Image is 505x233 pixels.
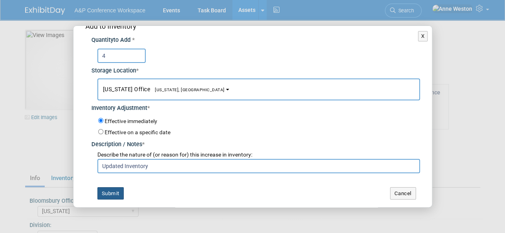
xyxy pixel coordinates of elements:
div: Quantity [91,36,420,45]
span: [US_STATE] Office [103,86,225,92]
span: [US_STATE], [GEOGRAPHIC_DATA] [150,87,225,92]
span: Add to Inventory [85,22,136,30]
button: Cancel [390,187,416,200]
span: to Add [113,37,131,43]
span: Describe the nature of (or reason for) this increase in inventory: [97,151,252,158]
div: Inventory Adjustment [91,100,420,113]
button: X [418,31,428,41]
button: [US_STATE] Office[US_STATE], [GEOGRAPHIC_DATA] [97,78,420,100]
label: Effective on a specific date [105,129,170,135]
button: Submit [97,187,124,200]
label: Effective immediately [105,117,157,125]
div: Storage Location [91,63,420,75]
div: Description / Notes [91,137,420,149]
